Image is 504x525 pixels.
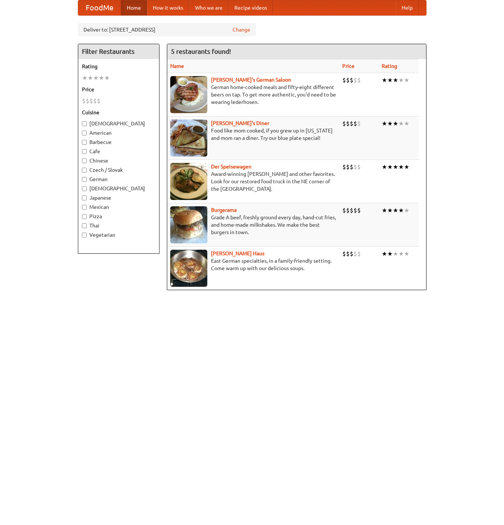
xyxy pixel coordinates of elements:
[82,157,155,164] label: Chinese
[97,97,101,105] li: $
[170,250,207,287] img: kohlhaus.jpg
[82,177,87,182] input: German
[82,205,87,210] input: Mexican
[357,76,361,84] li: $
[398,119,404,128] li: ★
[382,206,387,214] li: ★
[350,250,353,258] li: $
[93,74,99,82] li: ★
[382,76,387,84] li: ★
[350,119,353,128] li: $
[82,149,87,154] input: Cafe
[82,231,155,239] label: Vegetarian
[170,206,207,243] img: burgerama.jpg
[99,74,104,82] li: ★
[387,119,393,128] li: ★
[353,250,357,258] li: $
[104,74,110,82] li: ★
[170,257,336,272] p: East German specialties, in a family-friendly setting. Come warm up with our delicious soups.
[82,214,87,219] input: Pizza
[393,76,398,84] li: ★
[346,163,350,171] li: $
[404,163,409,171] li: ★
[170,170,336,193] p: Award-winning [PERSON_NAME] and other favorites. Look for our restored food truck in the NE corne...
[353,163,357,171] li: $
[346,76,350,84] li: $
[82,185,155,192] label: [DEMOGRAPHIC_DATA]
[82,213,155,220] label: Pizza
[382,63,397,69] a: Rating
[170,163,207,200] img: speisewagen.jpg
[387,76,393,84] li: ★
[342,76,346,84] li: $
[387,206,393,214] li: ★
[342,206,346,214] li: $
[346,250,350,258] li: $
[350,206,353,214] li: $
[404,250,409,258] li: ★
[82,121,87,126] input: [DEMOGRAPHIC_DATA]
[170,63,184,69] a: Name
[82,74,88,82] li: ★
[357,206,361,214] li: $
[82,158,87,163] input: Chinese
[82,131,87,135] input: American
[211,250,264,256] a: [PERSON_NAME] Haus
[211,207,237,213] a: Burgerama
[171,48,231,55] ng-pluralize: 5 restaurants found!
[211,120,269,126] a: [PERSON_NAME]'s Diner
[357,119,361,128] li: $
[342,163,346,171] li: $
[82,140,87,145] input: Barbecue
[82,120,155,127] label: [DEMOGRAPHIC_DATA]
[353,119,357,128] li: $
[342,119,346,128] li: $
[350,163,353,171] li: $
[82,222,155,229] label: Thai
[398,206,404,214] li: ★
[396,0,419,15] a: Help
[170,214,336,236] p: Grade A beef, freshly ground every day, hand-cut fries, and home-made milkshakes. We make the bes...
[82,223,87,228] input: Thai
[82,63,155,70] h5: Rating
[78,44,159,59] h4: Filter Restaurants
[393,119,398,128] li: ★
[393,206,398,214] li: ★
[357,250,361,258] li: $
[357,163,361,171] li: $
[86,97,89,105] li: $
[170,83,336,106] p: German home-cooked meals and fifty-eight different beers on tap. To get more authentic, you'd nee...
[170,119,207,157] img: sallys.jpg
[398,250,404,258] li: ★
[82,109,155,116] h5: Cuisine
[342,63,355,69] a: Price
[228,0,273,15] a: Recipe videos
[82,233,87,237] input: Vegetarian
[121,0,147,15] a: Home
[82,129,155,137] label: American
[393,163,398,171] li: ★
[82,186,87,191] input: [DEMOGRAPHIC_DATA]
[170,76,207,113] img: esthers.jpg
[346,206,350,214] li: $
[404,119,409,128] li: ★
[82,166,155,174] label: Czech / Slovak
[382,250,387,258] li: ★
[353,76,357,84] li: $
[82,194,155,201] label: Japanese
[350,76,353,84] li: $
[404,76,409,84] li: ★
[387,163,393,171] li: ★
[387,250,393,258] li: ★
[82,148,155,155] label: Cafe
[404,206,409,214] li: ★
[189,0,228,15] a: Who we are
[211,77,291,83] b: [PERSON_NAME]'s German Saloon
[82,97,86,105] li: $
[342,250,346,258] li: $
[211,164,251,170] a: Der Speisewagen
